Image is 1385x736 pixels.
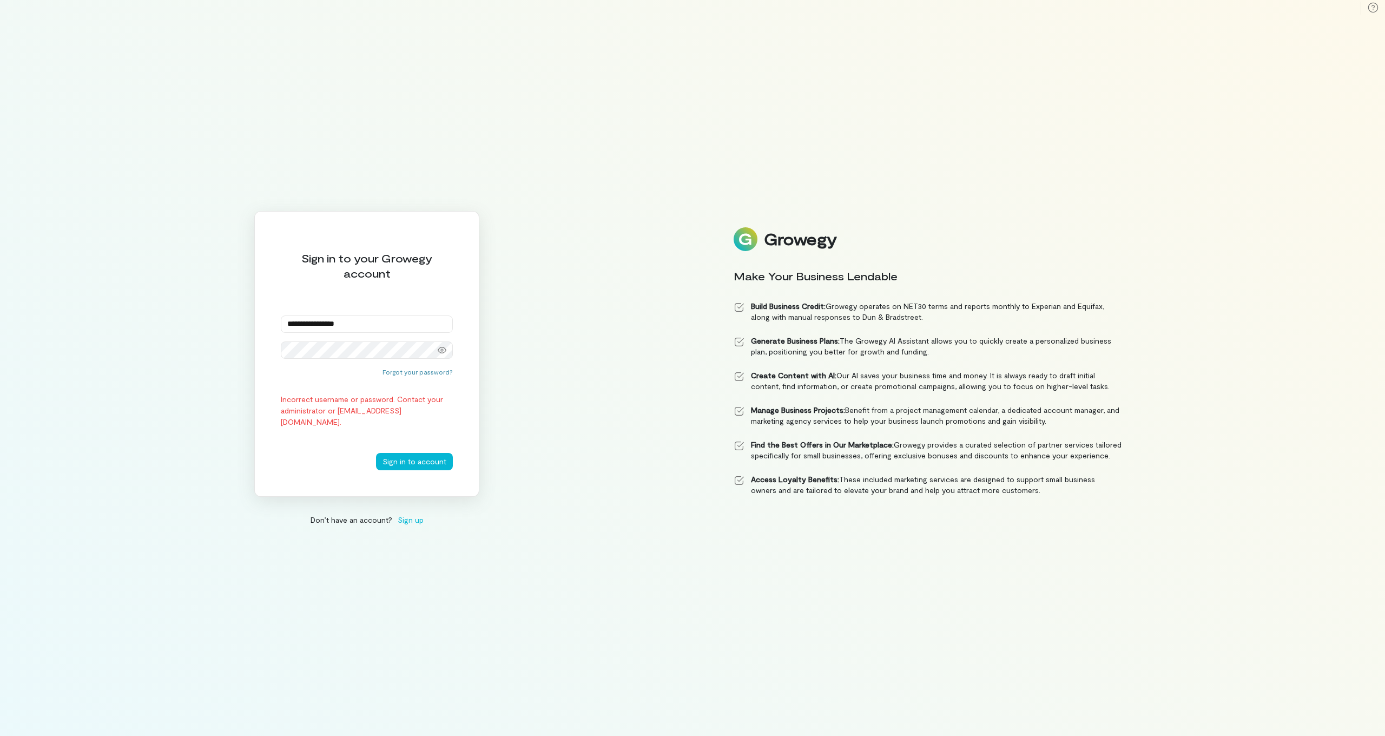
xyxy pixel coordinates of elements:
li: Growegy operates on NET30 terms and reports monthly to Experian and Equifax, along with manual re... [734,301,1122,323]
li: Our AI saves your business time and money. It is always ready to draft initial content, find info... [734,370,1122,392]
div: Make Your Business Lendable [734,268,1122,284]
span: Sign up [398,514,424,525]
li: These included marketing services are designed to support small business owners and are tailored ... [734,474,1122,496]
img: Logo [734,227,757,251]
button: Sign in to account [376,453,453,470]
button: Forgot your password? [382,367,453,376]
li: Growegy provides a curated selection of partner services tailored specifically for small business... [734,439,1122,461]
strong: Generate Business Plans: [751,336,840,345]
div: Don’t have an account? [254,514,479,525]
strong: Build Business Credit: [751,301,826,311]
div: Sign in to your Growegy account [281,251,453,281]
strong: Access Loyalty Benefits: [751,475,839,484]
strong: Manage Business Projects: [751,405,845,415]
li: Benefit from a project management calendar, a dedicated account manager, and marketing agency ser... [734,405,1122,426]
div: Incorrect username or password. Contact your administrator or [EMAIL_ADDRESS][DOMAIN_NAME]. [281,393,453,428]
strong: Find the Best Offers in Our Marketplace: [751,440,894,449]
li: The Growegy AI Assistant allows you to quickly create a personalized business plan, positioning y... [734,336,1122,357]
strong: Create Content with AI: [751,371,836,380]
div: Growegy [764,230,836,248]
